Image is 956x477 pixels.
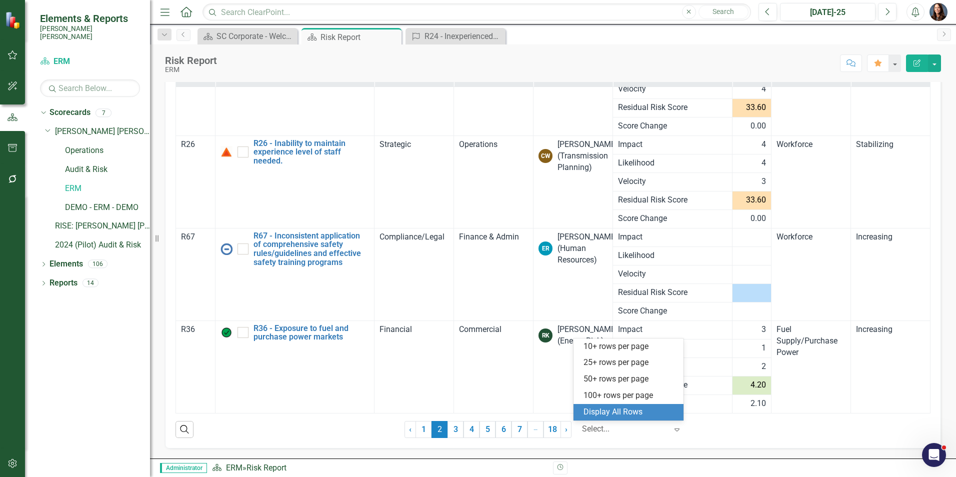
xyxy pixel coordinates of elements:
td: Double-Click to Edit [176,43,215,135]
div: R24 - Inexperienced/Insufficient Workforce [424,30,503,42]
img: Manageable [220,326,232,338]
td: Double-Click to Edit [771,228,851,320]
a: R26 - Inability to maintain experience level of staff needed. [253,139,369,165]
td: Double-Click to Edit [732,135,771,154]
div: 50+ rows per page [583,373,677,385]
span: Velocity [618,83,727,95]
span: Impact [618,231,727,243]
div: » [212,462,545,474]
td: Double-Click to Edit Right Click for Context Menu [215,43,374,135]
span: 1 [761,342,766,354]
span: 0.00 [750,120,766,132]
a: 4 [463,421,479,438]
td: Double-Click to Edit [732,80,771,98]
td: Double-Click to Edit [374,135,454,228]
a: Elements [49,258,83,270]
img: Alert [220,146,232,158]
span: Impact [618,139,727,150]
span: Financial [379,324,412,334]
td: Double-Click to Edit [851,135,930,228]
td: Double-Click to Edit [612,228,732,246]
td: Double-Click to Edit [771,320,851,413]
td: Double-Click to Edit [176,135,215,228]
span: Search [712,7,734,15]
div: 10+ rows per page [583,341,677,352]
div: Risk Report [165,55,217,66]
div: Risk Report [246,463,286,472]
span: Velocity [618,268,727,280]
div: 7 [95,108,111,117]
td: Double-Click to Edit [612,80,732,98]
small: [PERSON_NAME] [PERSON_NAME] [40,24,140,41]
a: Operations [65,145,150,156]
span: Score Change [618,213,727,224]
iframe: Intercom live chat [922,443,946,467]
a: SC Corporate - Welcome to ClearPoint [200,30,295,42]
span: 4 [761,83,766,95]
span: Impact [618,324,727,335]
span: 4 [761,139,766,150]
a: 18 [543,421,561,438]
td: Double-Click to Edit [732,357,771,376]
span: 33.60 [746,194,766,206]
a: 1 [415,421,431,438]
td: Double-Click to Edit [176,320,215,413]
button: [DATE]-25 [780,3,875,21]
span: Score Change [618,120,727,132]
div: Risk Report [320,31,399,43]
td: Double-Click to Edit [374,228,454,320]
span: 3 [761,176,766,187]
div: Display All Rows [583,406,677,418]
a: ERM [40,56,140,67]
a: R67 - Inconsistent application of comprehensive safety rules/guidelines and effective safety trai... [253,231,369,266]
td: Double-Click to Edit [732,320,771,339]
span: R67 [181,232,195,241]
span: Operations [459,139,497,149]
td: Double-Click to Edit [533,320,613,413]
span: Residual Risk Score [618,102,727,113]
span: Finance & Admin [459,232,519,241]
td: Double-Click to Edit [612,246,732,265]
td: Double-Click to Edit [454,43,533,135]
span: Workforce [776,232,812,241]
span: 4.20 [750,379,766,391]
span: Likelihood [618,157,727,169]
td: Double-Click to Edit [533,228,613,320]
div: 14 [82,279,98,287]
span: Fuel Supply/Purchase Power [776,324,837,357]
div: ER [538,241,552,255]
a: Audit & Risk [65,164,150,175]
div: ERM [165,66,217,73]
div: 100+ rows per page [583,390,677,401]
span: 2 [431,421,447,438]
td: Double-Click to Edit [374,320,454,413]
span: ‹ [409,424,411,434]
span: Residual Risk Score [618,194,727,206]
div: 25+ rows per page [583,357,677,368]
a: Reports [49,277,77,289]
a: 6 [495,421,511,438]
span: Velocity [618,176,727,187]
span: Compliance/Legal [379,232,444,241]
td: Double-Click to Edit [612,265,732,283]
td: Double-Click to Edit [374,43,454,135]
td: Double-Click to Edit [176,228,215,320]
td: Double-Click to Edit Right Click for Context Menu [215,320,374,413]
td: Double-Click to Edit [771,135,851,228]
span: 33.60 [746,102,766,113]
a: 3 [447,421,463,438]
td: Double-Click to Edit [851,228,930,320]
td: Double-Click to Edit [612,320,732,339]
td: Double-Click to Edit [454,228,533,320]
a: R24 - Inexperienced/Insufficient Workforce [408,30,503,42]
a: 2024 (Pilot) Audit & Risk [55,239,150,251]
td: Double-Click to Edit [612,172,732,191]
span: Increasing [856,232,892,241]
img: Tami Griswold [929,3,947,21]
span: R26 [181,139,195,149]
span: 3 [761,324,766,335]
td: Double-Click to Edit [612,135,732,154]
a: [PERSON_NAME] [PERSON_NAME] CORPORATE Balanced Scorecard [55,126,150,137]
td: Double-Click to Edit [732,154,771,172]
